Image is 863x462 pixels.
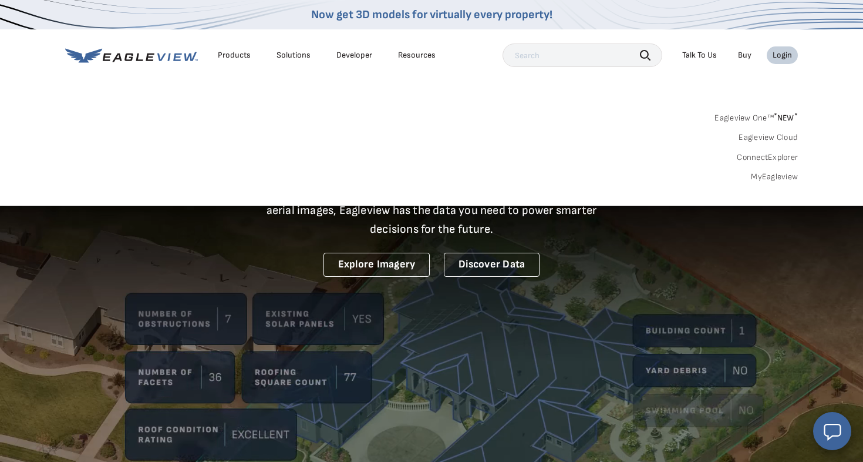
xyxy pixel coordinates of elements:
div: Talk To Us [682,50,717,61]
button: Open chat window [813,412,851,450]
a: Explore Imagery [323,253,430,277]
a: Eagleview One™*NEW* [714,109,798,123]
a: MyEagleview [751,172,798,182]
div: Solutions [277,50,311,61]
a: Developer [336,50,372,61]
a: ConnectExplorer [737,152,798,163]
a: Now get 3D models for virtually every property! [311,8,552,22]
div: Resources [398,50,436,61]
p: A new era starts here. Built on more than 3.5 billion high-resolution aerial images, Eagleview ha... [252,182,611,239]
input: Search [503,43,662,67]
div: Products [218,50,251,61]
a: Buy [738,50,751,61]
div: Login [773,50,792,61]
a: Eagleview Cloud [739,132,798,143]
span: NEW [774,113,798,123]
a: Discover Data [444,253,540,277]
